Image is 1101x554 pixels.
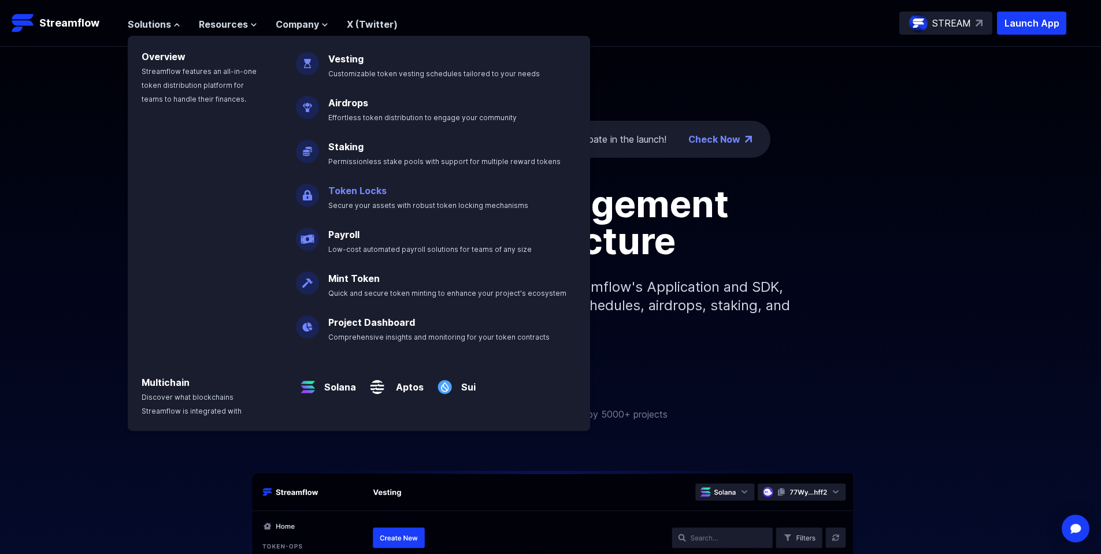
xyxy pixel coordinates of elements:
[128,17,180,31] button: Solutions
[296,131,319,163] img: Staking
[276,17,319,31] span: Company
[909,14,928,32] img: streamflow-logo-circle.png
[1062,515,1089,542] div: Open Intercom Messenger
[433,366,457,399] img: Sui
[932,16,971,30] p: STREAM
[199,17,257,31] button: Resources
[328,69,540,78] span: Customizable token vesting schedules tailored to your needs
[142,67,257,103] span: Streamflow features an all-in-one token distribution platform for teams to handle their finances.
[328,141,364,153] a: Staking
[328,245,532,254] span: Low-cost automated payroll solutions for teams of any size
[296,218,319,251] img: Payroll
[128,17,171,31] span: Solutions
[899,12,992,35] a: STREAM
[12,12,116,35] a: Streamflow
[328,113,517,122] span: Effortless token distribution to engage your community
[199,17,248,31] span: Resources
[976,20,983,27] img: top-right-arrow.svg
[328,229,359,240] a: Payroll
[296,174,319,207] img: Token Locks
[347,18,398,30] a: X (Twitter)
[328,157,561,166] span: Permissionless stake pools with support for multiple reward tokens
[457,371,476,394] a: Sui
[296,43,319,75] img: Vesting
[296,262,319,295] img: Mint Token
[389,371,424,394] a: Aptos
[142,51,186,62] a: Overview
[39,15,99,31] p: Streamflow
[12,12,35,35] img: Streamflow Logo
[296,306,319,339] img: Project Dashboard
[320,371,356,394] a: Solana
[296,87,319,119] img: Airdrops
[142,393,242,415] span: Discover what blockchains Streamflow is integrated with
[552,407,668,421] p: Trusted by 5000+ projects
[276,17,328,31] button: Company
[328,53,364,65] a: Vesting
[997,12,1066,35] button: Launch App
[328,185,387,196] a: Token Locks
[328,317,415,328] a: Project Dashboard
[142,377,190,388] a: Multichain
[688,132,740,146] a: Check Now
[365,366,389,399] img: Aptos
[745,136,752,143] img: top-right-arrow.png
[328,289,566,298] span: Quick and secure token minting to enhance your project's ecosystem
[296,366,320,399] img: Solana
[328,201,528,210] span: Secure your assets with robust token locking mechanisms
[328,273,380,284] a: Mint Token
[328,97,368,109] a: Airdrops
[328,333,550,341] span: Comprehensive insights and monitoring for your token contracts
